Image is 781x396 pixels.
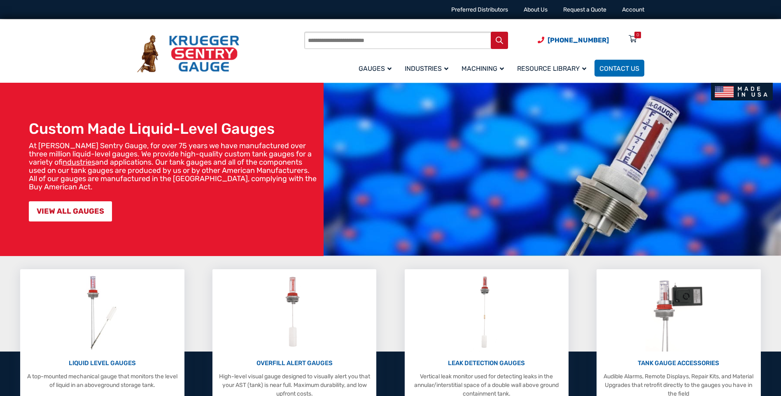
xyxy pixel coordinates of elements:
[517,65,586,72] span: Resource Library
[524,6,548,13] a: About Us
[63,158,95,167] a: industries
[646,273,712,352] img: Tank Gauge Accessories
[548,36,609,44] span: [PHONE_NUMBER]
[457,58,512,78] a: Machining
[137,35,239,73] img: Krueger Sentry Gauge
[409,359,564,368] p: LEAK DETECTION GAUGES
[29,142,319,191] p: At [PERSON_NAME] Sentry Gauge, for over 75 years we have manufactured over three million liquid-l...
[538,35,609,45] a: Phone Number (920) 434-8860
[24,372,180,389] p: A top-mounted mechanical gauge that monitors the level of liquid in an aboveground storage tank.
[354,58,400,78] a: Gauges
[711,83,773,100] img: Made In USA
[29,201,112,221] a: VIEW ALL GAUGES
[80,273,124,352] img: Liquid Level Gauges
[622,6,644,13] a: Account
[451,6,508,13] a: Preferred Distributors
[594,60,644,77] a: Contact Us
[470,273,503,352] img: Leak Detection Gauges
[29,120,319,137] h1: Custom Made Liquid-Level Gauges
[217,359,372,368] p: OVERFILL ALERT GAUGES
[563,6,606,13] a: Request a Quote
[462,65,504,72] span: Machining
[24,359,180,368] p: LIQUID LEVEL GAUGES
[276,273,313,352] img: Overfill Alert Gauges
[601,359,756,368] p: TANK GAUGE ACCESSORIES
[400,58,457,78] a: Industries
[359,65,392,72] span: Gauges
[512,58,594,78] a: Resource Library
[599,65,639,72] span: Contact Us
[636,32,639,38] div: 0
[405,65,448,72] span: Industries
